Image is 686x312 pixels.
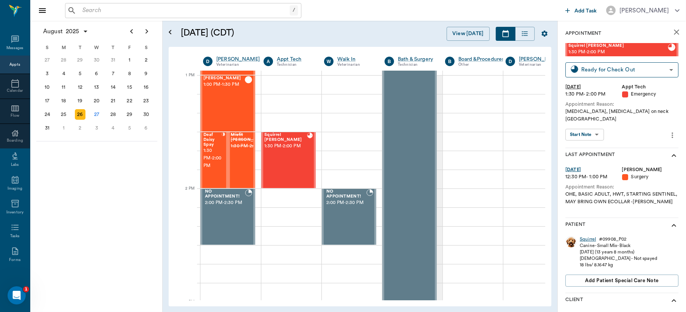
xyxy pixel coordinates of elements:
[92,96,102,106] div: Wednesday, August 20, 2025
[581,65,666,74] div: Ready for Check Out
[565,101,678,108] div: Appointment Reason:
[565,191,678,205] div: OHE, BASIC ADULT, HWT, STARTING SENTINEL, MAY BRING OWN ECOLLAR -[PERSON_NAME]
[562,3,600,17] button: Add Task
[264,57,273,66] div: A
[203,133,222,147] span: Deaf Daisy Spay
[35,3,50,18] button: Close drawer
[9,62,20,68] div: Appts
[108,55,118,65] div: Thursday, July 31, 2025
[124,96,135,106] div: Friday, August 22, 2025
[619,6,669,15] div: [PERSON_NAME]
[200,132,228,188] div: CHECKED_IN, 1:30 PM - 2:00 PM
[622,83,679,91] div: Appt Tech
[108,96,118,106] div: Thursday, August 21, 2025
[88,42,105,53] div: W
[58,82,69,93] div: Monday, August 11, 2025
[58,55,69,65] div: Monday, July 28, 2025
[580,236,596,242] div: Squirrel
[264,133,307,142] span: Squirrel [PERSON_NAME]
[519,62,562,68] div: Veterinarian
[565,221,585,230] p: Patient
[324,57,334,66] div: W
[79,5,290,16] input: Search
[568,43,668,48] span: Squirrel [PERSON_NAME]
[231,142,269,150] span: 1:30 PM - 2:00 PM
[216,56,260,63] a: [PERSON_NAME]
[669,25,684,40] button: close
[23,286,29,292] span: 1
[398,56,434,63] a: Bath & Surgery
[565,275,678,287] button: Add patient Special Care Note
[8,186,22,192] div: Imaging
[622,166,679,173] div: [PERSON_NAME]
[42,123,53,133] div: Sunday, August 31, 2025
[666,129,678,142] button: more
[75,96,85,106] div: Tuesday, August 19, 2025
[42,26,64,37] span: August
[175,71,194,90] div: 1 PM
[580,255,657,262] div: [DEMOGRAPHIC_DATA] - Not spayed
[58,96,69,106] div: Monday, August 18, 2025
[622,173,679,181] div: Surgery
[108,68,118,79] div: Thursday, August 7, 2025
[200,75,255,132] div: CHECKED_OUT, 1:00 PM - 1:30 PM
[277,62,313,68] div: Technician
[108,82,118,93] div: Thursday, August 14, 2025
[181,27,337,39] h5: [DATE] (CDT)
[124,24,139,39] button: Previous page
[42,109,53,120] div: Sunday, August 24, 2025
[385,57,394,66] div: B
[580,242,657,249] div: Canine - Small Mix - Black
[565,30,601,37] p: Appointment
[58,68,69,79] div: Monday, August 4, 2025
[585,276,658,285] span: Add patient Special Care Note
[445,57,455,66] div: B
[64,26,81,37] span: 2025
[261,132,316,188] div: READY_TO_CHECKOUT, 1:30 PM - 2:00 PM
[580,249,657,255] div: [DATE] (13 years 8 months)
[108,123,118,133] div: Thursday, September 4, 2025
[565,184,678,191] div: Appointment Reason:
[141,68,151,79] div: Saturday, August 9, 2025
[39,42,56,53] div: S
[277,56,313,63] div: Appt Tech
[203,57,213,66] div: D
[166,18,175,47] button: Open calendar
[124,123,135,133] div: Friday, September 5, 2025
[6,45,24,51] div: Messages
[565,151,615,160] p: Last Appointment
[205,199,245,207] span: 2:00 PM - 2:30 PM
[42,96,53,106] div: Sunday, August 17, 2025
[11,162,19,168] div: Labs
[458,62,504,68] div: Other
[337,56,373,63] a: Walk In
[141,123,151,133] div: Saturday, September 6, 2025
[506,57,515,66] div: D
[565,296,583,305] p: Client
[290,5,298,15] div: /
[141,109,151,120] div: Saturday, August 30, 2025
[669,221,678,230] svg: show more
[216,62,260,68] div: Veterinarian
[565,83,622,91] div: [DATE]
[92,109,102,120] div: Today, Wednesday, August 27, 2025
[264,142,307,150] span: 1:30 PM - 2:00 PM
[599,236,626,242] div: # 09908_P02
[108,109,118,120] div: Thursday, August 28, 2025
[92,68,102,79] div: Wednesday, August 6, 2025
[75,82,85,93] div: Tuesday, August 12, 2025
[92,82,102,93] div: Wednesday, August 13, 2025
[6,210,23,215] div: Inventory
[200,188,255,245] div: BOOKED, 2:00 PM - 2:30 PM
[565,173,622,181] div: 12:30 PM - 1:00 PM
[326,199,366,207] span: 2:00 PM - 2:30 PM
[42,68,53,79] div: Sunday, August 3, 2025
[121,42,138,53] div: F
[139,24,154,39] button: Next page
[568,48,668,56] span: 1:30 PM - 2:00 PM
[337,62,373,68] div: Veterinarian
[565,108,678,122] div: [MEDICAL_DATA], [MEDICAL_DATA] on neck [GEOGRAPHIC_DATA]
[42,55,53,65] div: Sunday, July 27, 2025
[105,42,121,53] div: T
